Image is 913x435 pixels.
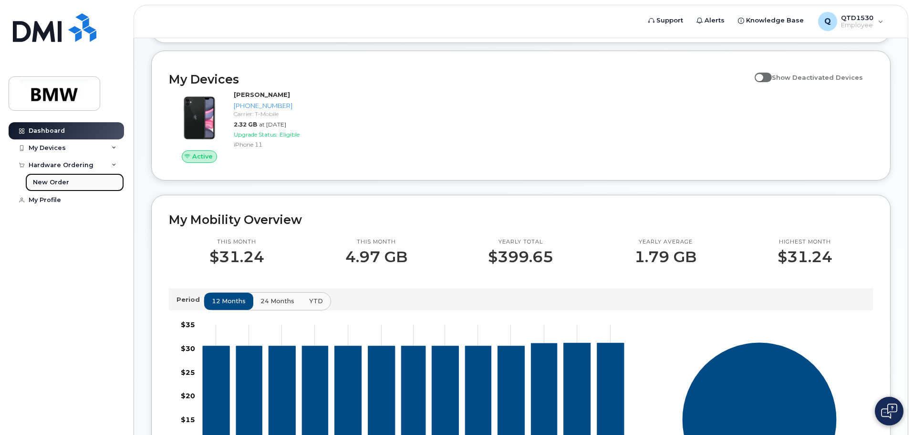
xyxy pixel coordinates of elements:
span: Show Deactivated Devices [772,74,863,81]
span: at [DATE] [259,121,286,128]
span: Employee [841,21,873,29]
p: $31.24 [209,248,264,265]
input: Show Deactivated Devices [755,68,762,76]
div: QTD1530 [811,12,890,31]
a: Support [642,11,690,30]
span: Support [656,16,683,25]
p: 1.79 GB [634,248,696,265]
span: YTD [309,297,323,306]
a: Alerts [690,11,731,30]
p: 4.97 GB [345,248,407,265]
h2: My Devices [169,72,750,86]
span: QTD1530 [841,14,873,21]
p: This month [209,238,264,246]
tspan: $20 [181,392,195,400]
span: Eligible [280,131,300,138]
p: $31.24 [778,248,832,265]
div: Carrier: T-Mobile [234,110,332,118]
a: Knowledge Base [731,11,810,30]
img: Open chat [881,403,897,419]
tspan: $15 [181,415,195,424]
span: Active [192,152,213,161]
p: This month [345,238,407,246]
tspan: $30 [181,344,195,352]
span: 24 months [260,297,294,306]
h2: My Mobility Overview [169,212,873,227]
p: Highest month [778,238,832,246]
p: $399.65 [488,248,553,265]
p: Yearly average [634,238,696,246]
strong: [PERSON_NAME] [234,91,290,98]
span: Knowledge Base [746,16,804,25]
tspan: $35 [181,320,195,329]
p: Yearly total [488,238,553,246]
span: Alerts [705,16,725,25]
div: [PHONE_NUMBER] [234,101,332,110]
span: 2.32 GB [234,121,257,128]
span: Q [824,16,831,27]
div: iPhone 11 [234,140,332,149]
p: Period [176,295,204,304]
img: iPhone_11.jpg [176,95,222,141]
a: Active[PERSON_NAME][PHONE_NUMBER]Carrier: T-Mobile2.32 GBat [DATE]Upgrade Status:EligibleiPhone 11 [169,90,336,163]
span: Upgrade Status: [234,131,278,138]
tspan: $25 [181,368,195,376]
